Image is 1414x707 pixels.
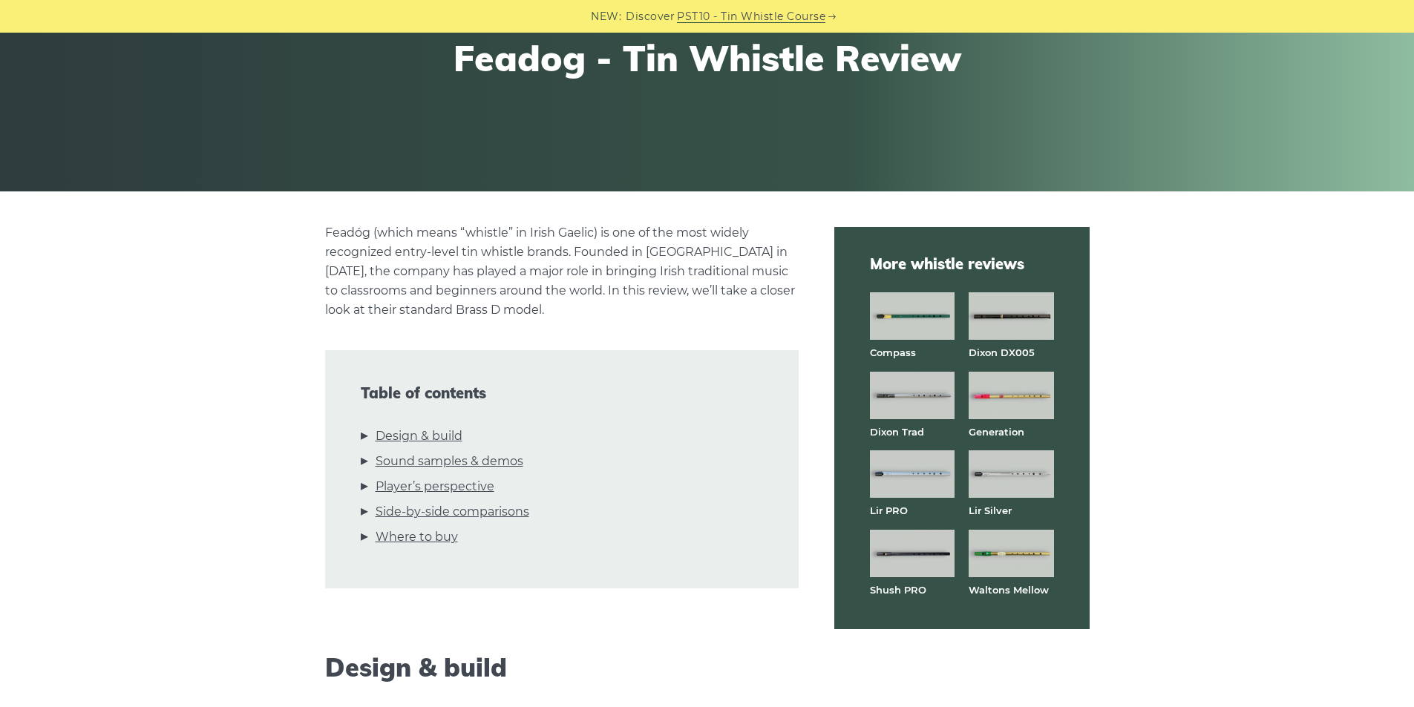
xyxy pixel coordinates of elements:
[870,450,955,498] img: Lir PRO aluminum tin whistle full front view
[870,584,926,596] a: Shush PRO
[969,372,1053,419] img: Generation brass tin whistle full front view
[591,8,621,25] span: NEW:
[376,502,529,522] a: Side-by-side comparisons
[870,346,916,358] a: Compass
[969,584,1049,596] a: Waltons Mellow
[969,426,1024,438] a: Generation
[870,426,924,438] a: Dixon Trad
[870,530,955,577] img: Shuh PRO tin whistle full front view
[325,223,799,320] p: Feadóg (which means “whistle” in Irish Gaelic) is one of the most widely recognized entry-level t...
[969,346,1035,358] a: Dixon DX005
[870,254,1054,274] span: More whistle reviews
[626,8,675,25] span: Discover
[969,292,1053,340] img: Dixon DX005 tin whistle full front view
[969,530,1053,577] img: Waltons Mellow tin whistle full front view
[376,527,458,547] a: Where to buy
[870,372,955,419] img: Dixon Trad tin whistle full front view
[376,452,523,471] a: Sound samples & demos
[677,8,825,25] a: PST10 - Tin Whistle Course
[376,427,462,446] a: Design & build
[361,384,763,402] span: Table of contents
[376,477,494,496] a: Player’s perspective
[870,504,908,516] a: Lir PRO
[969,504,1012,516] a: Lir Silver
[434,37,981,80] h1: Feadog - Tin Whistle Review
[325,653,799,683] h2: Design & build
[969,450,1053,498] img: Lir Silver tin whistle full front view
